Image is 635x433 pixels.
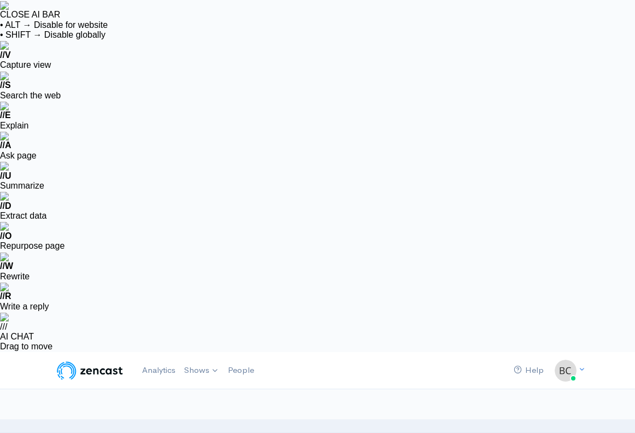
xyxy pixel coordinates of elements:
[509,359,548,382] a: Help
[55,360,125,382] img: ZenCast Logo
[555,360,577,382] img: ...
[138,359,180,382] a: Analytics
[180,359,224,383] a: Shows
[224,359,258,382] a: People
